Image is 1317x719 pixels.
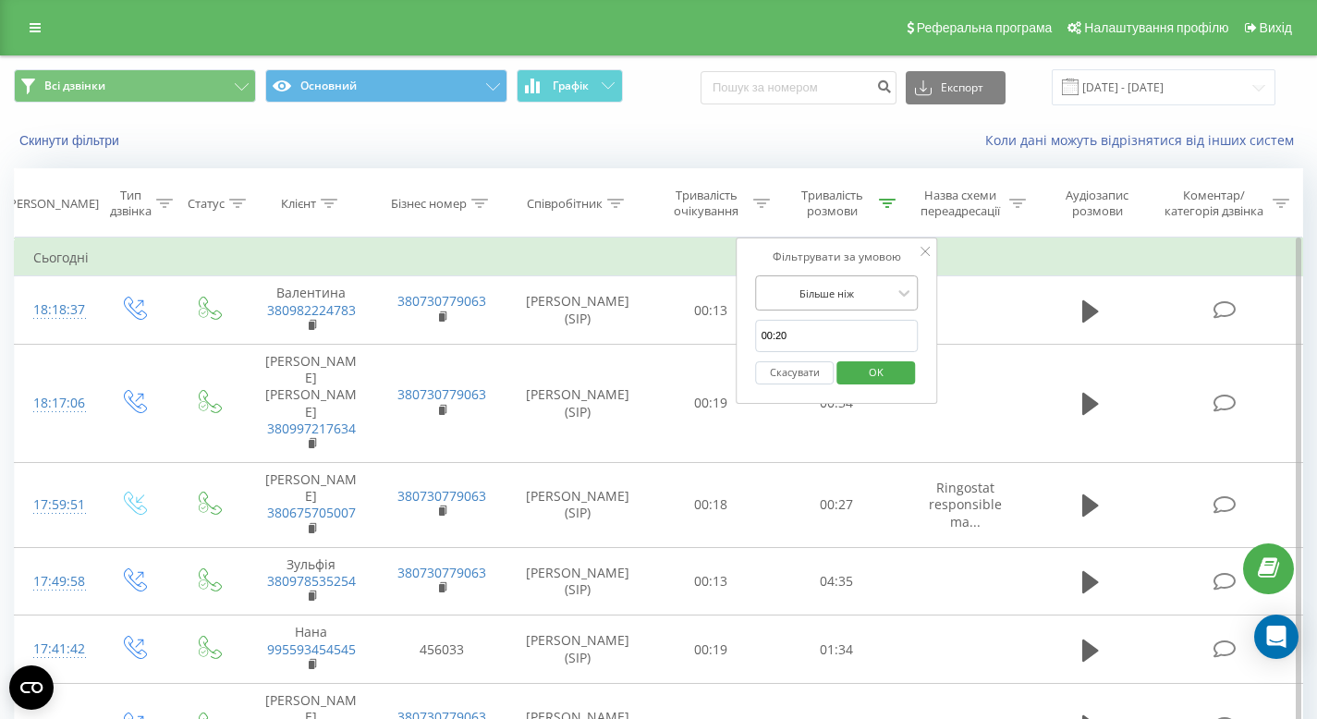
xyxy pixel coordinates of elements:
[774,547,899,615] td: 04:35
[246,463,377,548] td: [PERSON_NAME]
[246,615,377,684] td: Нана
[6,196,99,212] div: [PERSON_NAME]
[267,640,356,658] a: 995593454545
[1260,20,1292,35] span: Вихід
[267,420,356,437] a: 380997217634
[246,276,377,345] td: Валентина
[267,504,356,521] a: 380675705007
[397,292,486,310] a: 380730779063
[1084,20,1228,35] span: Налаштування профілю
[1047,188,1147,219] div: Аудіозапис розмови
[1160,188,1268,219] div: Коментар/категорія дзвінка
[906,71,1006,104] button: Експорт
[917,188,1006,219] div: Назва схеми переадресації
[648,276,774,345] td: 00:13
[850,358,902,386] span: OK
[507,547,648,615] td: [PERSON_NAME] (SIP)
[507,463,648,548] td: [PERSON_NAME] (SIP)
[14,132,128,149] button: Скинути фільтри
[648,615,774,684] td: 00:19
[791,188,874,219] div: Тривалість розмови
[929,479,1002,530] span: Ringostat responsible ma...
[774,463,899,548] td: 00:27
[917,20,1053,35] span: Реферальна програма
[265,69,507,103] button: Основний
[33,631,77,667] div: 17:41:42
[44,79,105,93] span: Всі дзвінки
[507,344,648,462] td: [PERSON_NAME] (SIP)
[648,344,774,462] td: 00:19
[397,564,486,581] a: 380730779063
[246,547,377,615] td: Зульфія
[507,276,648,345] td: [PERSON_NAME] (SIP)
[281,196,316,212] div: Клієнт
[665,188,748,219] div: Тривалість очікування
[774,615,899,684] td: 01:34
[527,196,603,212] div: Співробітник
[756,248,919,266] div: Фільтрувати за умовою
[267,572,356,590] a: 380978535254
[33,487,77,523] div: 17:59:51
[267,301,356,319] a: 380982224783
[33,292,77,328] div: 18:18:37
[376,615,507,684] td: 456033
[836,361,915,384] button: OK
[15,239,1303,276] td: Сьогодні
[397,487,486,505] a: 380730779063
[648,463,774,548] td: 00:18
[1254,615,1299,659] div: Open Intercom Messenger
[246,344,377,462] td: [PERSON_NAME] [PERSON_NAME]
[9,665,54,710] button: Open CMP widget
[188,196,225,212] div: Статус
[553,79,589,92] span: Графік
[397,385,486,403] a: 380730779063
[701,71,896,104] input: Пошук за номером
[110,188,152,219] div: Тип дзвінка
[756,320,919,352] input: 00:00
[14,69,256,103] button: Всі дзвінки
[33,385,77,421] div: 18:17:06
[33,564,77,600] div: 17:49:58
[648,547,774,615] td: 00:13
[391,196,467,212] div: Бізнес номер
[985,131,1303,149] a: Коли дані можуть відрізнятися вiд інших систем
[517,69,623,103] button: Графік
[507,615,648,684] td: [PERSON_NAME] (SIP)
[756,361,835,384] button: Скасувати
